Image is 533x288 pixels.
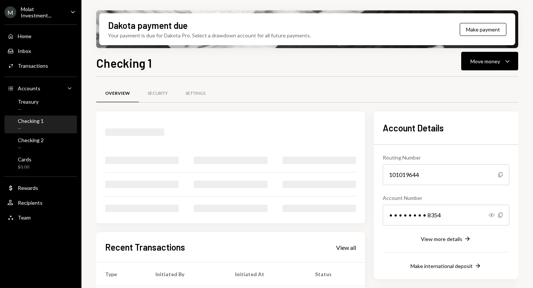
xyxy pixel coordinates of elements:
a: Recipients [4,196,77,209]
button: Make international deposit [410,262,482,270]
div: Your payment is due for Dakota Pro. Select a drawdown account for all future payments. [108,31,311,39]
div: Molat Investment... [21,6,64,19]
div: View more details [421,236,462,242]
div: Settings [185,90,205,97]
a: View all [336,243,356,251]
div: Overview [105,90,130,97]
div: Home [18,33,31,39]
div: Make international deposit [410,263,473,269]
div: Move money [470,57,500,65]
button: Make payment [460,23,506,36]
div: Checking 1 [18,118,44,124]
div: — [18,125,44,132]
th: Status [306,262,365,286]
h1: Checking 1 [96,56,152,70]
a: Overview [96,84,139,103]
h2: Recent Transactions [105,241,185,253]
div: Recipients [18,200,43,206]
button: View more details [421,235,471,243]
a: Team [4,211,77,224]
div: Transactions [18,63,48,69]
a: Settings [177,84,214,103]
div: • • • • • • • • 8354 [383,205,509,225]
div: Treasury [18,98,38,105]
div: Account Number [383,194,509,202]
a: Checking 2— [4,135,77,153]
a: Security [139,84,177,103]
a: Home [4,29,77,43]
a: Cards$0.00 [4,154,77,172]
div: Checking 2 [18,137,44,143]
h2: Account Details [383,122,509,134]
div: $0.00 [18,164,31,170]
a: Transactions [4,59,77,72]
a: Treasury— [4,96,77,114]
div: Security [148,90,168,97]
div: Cards [18,156,31,163]
div: — [18,145,44,151]
div: View all [336,244,356,251]
th: Type [96,262,147,286]
div: Dakota payment due [108,19,188,31]
div: — [18,106,38,113]
th: Initiated By [147,262,226,286]
a: Accounts [4,81,77,95]
button: Move money [461,52,518,70]
div: Accounts [18,85,40,91]
div: Inbox [18,48,31,54]
a: Checking 1— [4,115,77,133]
a: Rewards [4,181,77,194]
div: Routing Number [383,154,509,161]
div: M [4,6,16,18]
div: Rewards [18,185,38,191]
div: 101019644 [383,164,509,185]
a: Inbox [4,44,77,57]
th: Initiated At [226,262,306,286]
div: Team [18,214,31,221]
